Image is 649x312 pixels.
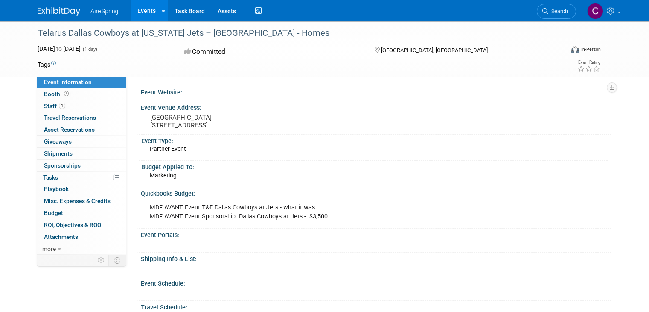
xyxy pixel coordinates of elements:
span: Giveaways [44,138,72,145]
a: Search [537,4,576,19]
div: Quickbooks Budget: [141,187,611,198]
a: ROI, Objectives & ROO [37,219,126,231]
td: Tags [38,60,56,69]
div: Travel Schedule: [141,301,611,312]
div: Budget Applied To: [141,161,608,171]
a: Budget [37,207,126,219]
div: Event Format [518,44,601,57]
div: Event Portals: [141,229,611,239]
span: Booth [44,91,70,97]
span: Asset Reservations [44,126,95,133]
span: [GEOGRAPHIC_DATA], [GEOGRAPHIC_DATA] [381,47,488,53]
div: Committed [182,44,361,59]
a: Travel Reservations [37,112,126,124]
span: Staff [44,103,65,109]
div: Telarus Dallas Cowboys at [US_STATE] Jets – [GEOGRAPHIC_DATA] - Homes [35,26,553,41]
a: more [37,243,126,255]
span: Tasks [43,174,58,181]
pre: [GEOGRAPHIC_DATA] [STREET_ADDRESS] [150,114,328,129]
span: Travel Reservations [44,114,96,121]
a: Shipments [37,148,126,159]
span: [DATE] [DATE] [38,45,81,52]
img: ExhibitDay [38,7,80,16]
span: Partner Event [150,145,186,152]
a: Booth [37,88,126,100]
span: Budget [44,209,63,216]
div: Event Type: [141,135,608,145]
span: Playbook [44,185,69,192]
span: AireSpring [90,8,118,15]
div: Event Website: [141,86,611,97]
td: Personalize Event Tab Strip [94,255,109,266]
span: Misc. Expenses & Credits [44,197,111,204]
a: Asset Reservations [37,124,126,135]
span: Event Information [44,79,92,85]
a: Staff1 [37,100,126,112]
a: Misc. Expenses & Credits [37,195,126,207]
span: Booth not reserved yet [62,91,70,97]
td: Toggle Event Tabs [109,255,126,266]
a: Event Information [37,77,126,88]
div: Event Venue Address: [141,101,611,112]
span: Marketing [150,172,177,179]
div: MDF AVANT Event T&E Dallas Cowboys at Jets - what it was MDF AVANT Event Sponsorship Dallas Cowbo... [144,199,519,225]
a: Playbook [37,183,126,195]
span: Sponsorships [44,162,81,169]
span: to [55,45,63,52]
div: In-Person [581,46,601,53]
span: Shipments [44,150,73,157]
img: Christine Silvestri [587,3,603,19]
span: more [42,245,56,252]
a: Attachments [37,231,126,243]
a: Tasks [37,172,126,183]
span: ROI, Objectives & ROO [44,221,101,228]
a: Giveaways [37,136,126,147]
div: Event Rating [577,60,600,65]
span: Attachments [44,233,78,240]
img: Format-Inperson.png [571,46,579,53]
span: Search [548,8,568,15]
span: (1 day) [82,47,97,52]
a: Sponsorships [37,160,126,171]
div: Shipping Info & List: [141,253,611,263]
div: Event Schedule: [141,277,611,288]
span: 1 [59,103,65,109]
